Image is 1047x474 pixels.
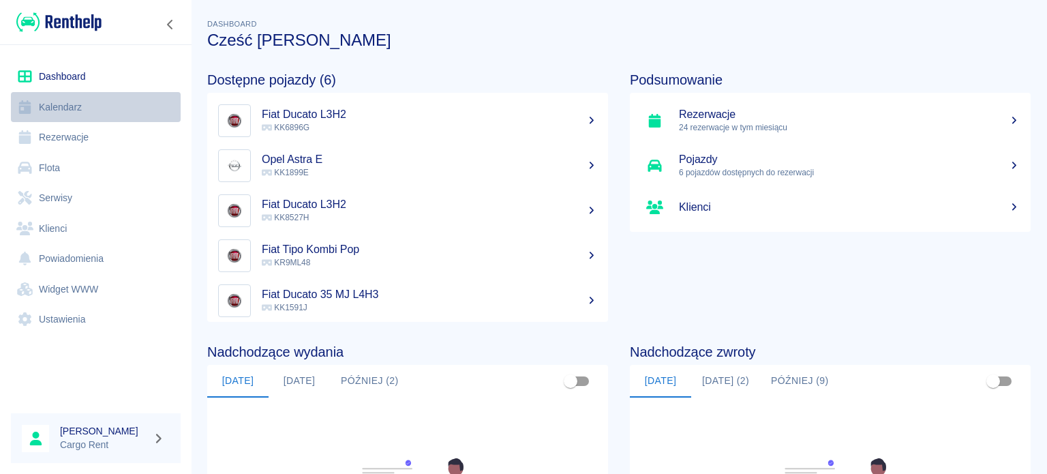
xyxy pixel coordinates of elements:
h5: Klienci [679,201,1020,214]
button: [DATE] [269,365,330,398]
a: ImageFiat Ducato L3H2 KK8527H [207,188,608,233]
button: Później (2) [330,365,410,398]
h5: Fiat Ducato L3H2 [262,108,597,121]
a: Widget WWW [11,274,181,305]
h6: [PERSON_NAME] [60,424,147,438]
img: Image [222,108,247,134]
img: Renthelp logo [16,11,102,33]
img: Image [222,153,247,179]
a: ImageFiat Ducato 35 MJ L4H3 KK1591J [207,278,608,323]
button: [DATE] [207,365,269,398]
span: KR9ML48 [262,258,310,267]
span: KK1899E [262,168,309,177]
p: Cargo Rent [60,438,147,452]
h4: Podsumowanie [630,72,1031,88]
h5: Pojazdy [679,153,1020,166]
button: Później (9) [760,365,840,398]
h5: Rezerwacje [679,108,1020,121]
button: Zwiń nawigację [160,16,181,33]
h4: Nadchodzące zwroty [630,344,1031,360]
span: KK8527H [262,213,309,222]
a: Klienci [630,188,1031,226]
a: Kalendarz [11,92,181,123]
p: 6 pojazdów dostępnych do rezerwacji [679,166,1020,179]
a: Serwisy [11,183,181,213]
a: Rezerwacje24 rezerwacje w tym miesiącu [630,98,1031,143]
a: Powiadomienia [11,243,181,274]
a: Rezerwacje [11,122,181,153]
span: Pokaż przypisane tylko do mnie [558,368,583,394]
a: Dashboard [11,61,181,92]
a: ImageFiat Tipo Kombi Pop KR9ML48 [207,233,608,278]
h3: Cześć [PERSON_NAME] [207,31,1031,50]
h5: Fiat Ducato 35 MJ L4H3 [262,288,597,301]
h5: Fiat Tipo Kombi Pop [262,243,597,256]
h4: Dostępne pojazdy (6) [207,72,608,88]
button: [DATE] (2) [691,365,760,398]
img: Image [222,288,247,314]
a: Pojazdy6 pojazdów dostępnych do rezerwacji [630,143,1031,188]
a: Klienci [11,213,181,244]
a: Renthelp logo [11,11,102,33]
span: KK6896G [262,123,309,132]
h5: Opel Astra E [262,153,597,166]
span: Pokaż przypisane tylko do mnie [980,368,1006,394]
h5: Fiat Ducato L3H2 [262,198,597,211]
img: Image [222,198,247,224]
img: Image [222,243,247,269]
a: Ustawienia [11,304,181,335]
span: Dashboard [207,20,257,28]
a: Flota [11,153,181,183]
button: [DATE] [630,365,691,398]
p: 24 rezerwacje w tym miesiącu [679,121,1020,134]
h4: Nadchodzące wydania [207,344,608,360]
span: KK1591J [262,303,307,312]
a: ImageFiat Ducato L3H2 KK6896G [207,98,608,143]
a: ImageOpel Astra E KK1899E [207,143,608,188]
